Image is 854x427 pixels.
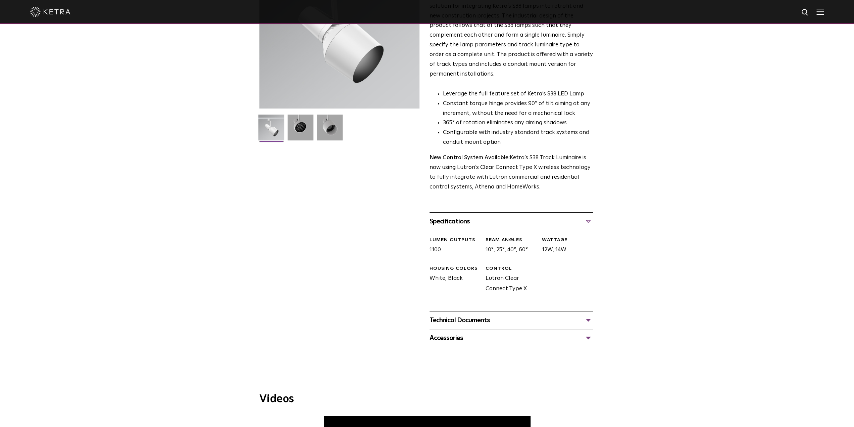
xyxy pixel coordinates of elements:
li: 365° of rotation eliminates any aiming shadows [443,118,593,128]
div: Accessories [430,333,593,343]
div: HOUSING COLORS [430,265,481,272]
div: White, Black [424,265,481,294]
li: Configurable with industry standard track systems and conduit mount option [443,128,593,147]
div: CONTROL [486,265,537,272]
strong: New Control System Available: [430,155,510,161]
div: Specifications [430,216,593,227]
div: Lutron Clear Connect Type X [481,265,537,294]
img: S38-Track-Luminaire-2021-Web-Square [258,115,284,145]
p: Ketra’s S38 Track Luminaire is now using Lutron’s Clear Connect Type X wireless technology to ful... [430,153,593,192]
h3: Videos [259,394,595,404]
li: Leverage the full feature set of Ketra’s S38 LED Lamp [443,89,593,99]
li: Constant torque hinge provides 90° of tilt aiming at any increment, without the need for a mechan... [443,99,593,119]
img: ketra-logo-2019-white [30,7,70,17]
div: LUMEN OUTPUTS [430,237,481,244]
div: BEAM ANGLES [486,237,537,244]
img: 9e3d97bd0cf938513d6e [317,115,343,145]
img: 3b1b0dc7630e9da69e6b [288,115,313,145]
div: Technical Documents [430,315,593,326]
div: 12W, 14W [537,237,593,255]
img: search icon [801,8,809,17]
div: WATTAGE [542,237,593,244]
img: Hamburger%20Nav.svg [816,8,824,15]
div: 10°, 25°, 40°, 60° [481,237,537,255]
div: 1100 [424,237,481,255]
